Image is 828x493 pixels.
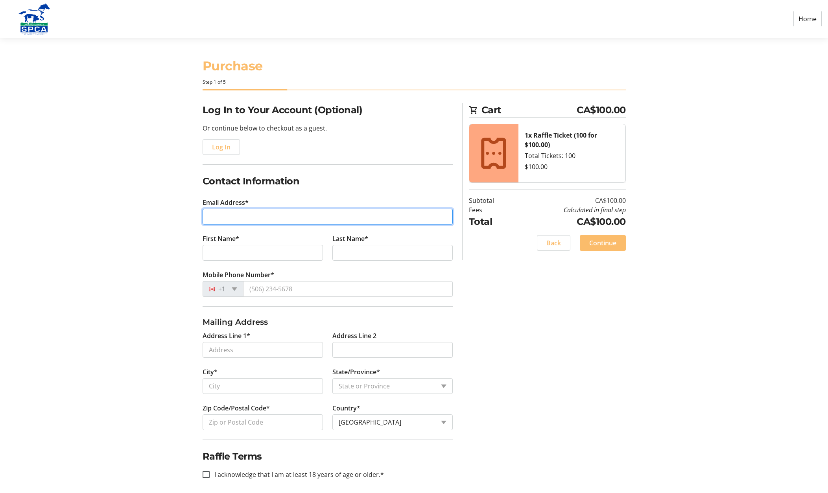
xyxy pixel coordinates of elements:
label: Email Address* [203,198,249,207]
div: $100.00 [525,162,619,171]
p: Or continue below to checkout as a guest. [203,123,453,133]
label: First Name* [203,234,239,243]
button: Log In [203,139,240,155]
div: Step 1 of 5 [203,79,626,86]
input: (506) 234-5678 [243,281,453,297]
td: Fees [469,205,514,215]
img: Alberta SPCA's Logo [6,3,62,35]
label: Address Line 2 [332,331,376,340]
label: Country* [332,403,360,413]
button: Back [537,235,570,251]
span: Cart [481,103,577,117]
label: Zip Code/Postal Code* [203,403,270,413]
td: Calculated in final step [514,205,626,215]
label: State/Province* [332,367,380,377]
button: Continue [580,235,626,251]
input: Zip or Postal Code [203,414,323,430]
span: Log In [212,142,231,152]
input: Address [203,342,323,358]
h2: Raffle Terms [203,449,453,464]
span: Back [546,238,561,248]
td: CA$100.00 [514,196,626,205]
input: City [203,378,323,394]
span: CA$100.00 [577,103,626,117]
label: I acknowledge that I am at least 18 years of age or older.* [210,470,384,479]
span: Continue [589,238,616,248]
h2: Contact Information [203,174,453,188]
h3: Mailing Address [203,316,453,328]
label: Mobile Phone Number* [203,270,274,280]
label: Address Line 1* [203,331,250,340]
h2: Log In to Your Account (Optional) [203,103,453,117]
td: Subtotal [469,196,514,205]
div: Total Tickets: 100 [525,151,619,160]
h1: Purchase [203,57,626,75]
strong: 1x Raffle Ticket (100 for $100.00) [525,131,597,149]
td: CA$100.00 [514,215,626,229]
td: Total [469,215,514,229]
label: City* [203,367,218,377]
label: Last Name* [332,234,368,243]
a: Home [793,11,822,26]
